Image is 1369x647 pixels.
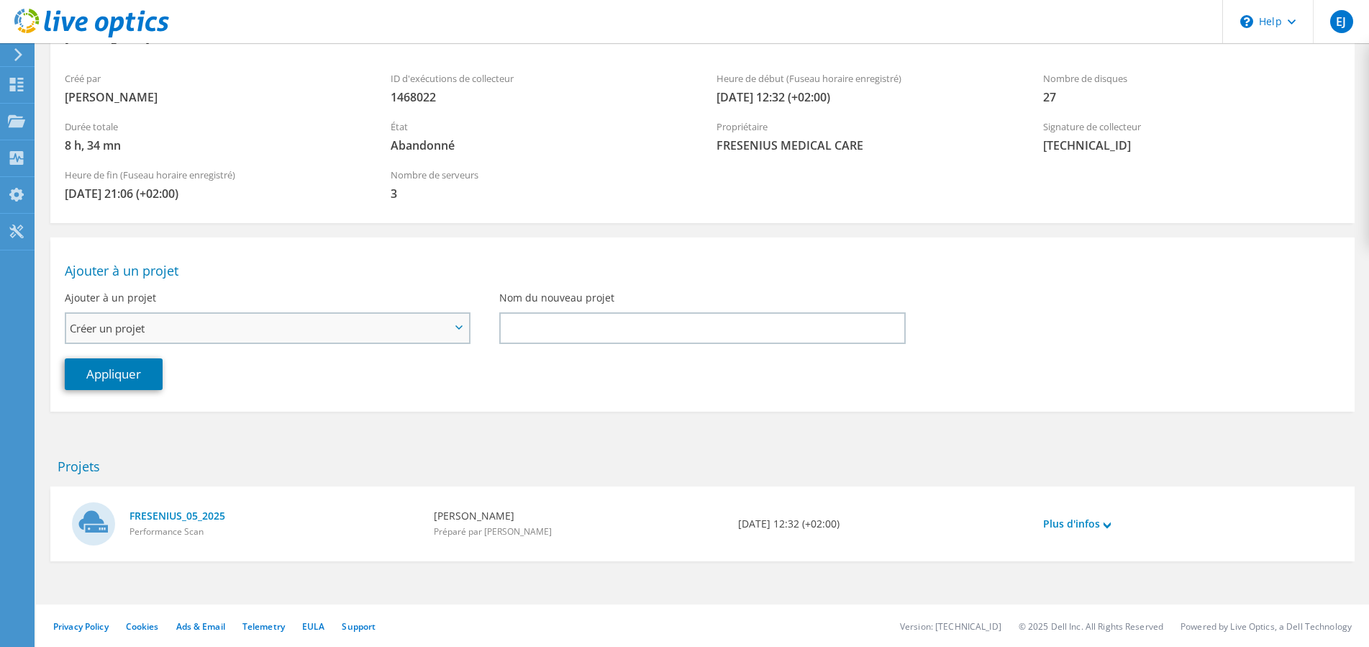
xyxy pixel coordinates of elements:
[1240,15,1253,28] svg: \n
[1043,516,1111,532] a: Plus d'infos
[65,358,163,390] a: Appliquer
[65,291,156,305] label: Ajouter à un projet
[900,620,1001,633] li: Version: [TECHNICAL_ID]
[391,137,688,153] span: Abandonné
[499,291,614,305] label: Nom du nouveau projet
[1043,137,1340,153] span: [TECHNICAL_ID]
[65,119,362,134] label: Durée totale
[53,620,109,633] a: Privacy Policy
[65,137,362,153] span: 8 h, 34 mn
[70,320,450,337] span: Créer un projet
[1043,89,1340,105] span: 27
[129,525,204,538] span: Performance Scan
[1019,620,1163,633] li: © 2025 Dell Inc. All Rights Reserved
[391,119,688,134] label: État
[1043,119,1340,134] label: Signature de collecteur
[391,89,688,105] span: 1468022
[126,620,159,633] a: Cookies
[434,525,552,538] span: Préparé par [PERSON_NAME]
[242,620,285,633] a: Telemetry
[717,119,1014,134] label: Propriétaire
[434,508,552,524] b: [PERSON_NAME]
[738,516,840,532] b: [DATE] 12:32 (+02:00)
[1043,71,1340,86] label: Nombre de disques
[65,71,362,86] label: Créé par
[58,458,1347,474] h2: Projets
[65,186,362,202] span: [DATE] 21:06 (+02:00)
[65,263,1340,279] h2: Ajouter à un projet
[65,89,362,105] span: [PERSON_NAME]
[1330,10,1353,33] span: EJ
[391,168,688,182] label: Nombre de serveurs
[391,71,688,86] label: ID d'exécutions de collecteur
[391,186,688,202] span: 3
[129,508,419,524] a: FRESENIUS_05_2025
[717,89,1014,105] span: [DATE] 12:32 (+02:00)
[717,137,1014,153] span: FRESENIUS MEDICAL CARE
[65,168,362,182] label: Heure de fin (Fuseau horaire enregistré)
[342,620,376,633] a: Support
[1181,620,1352,633] li: Powered by Live Optics, a Dell Technology
[717,71,1014,86] label: Heure de début (Fuseau horaire enregistré)
[176,620,225,633] a: Ads & Email
[302,620,324,633] a: EULA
